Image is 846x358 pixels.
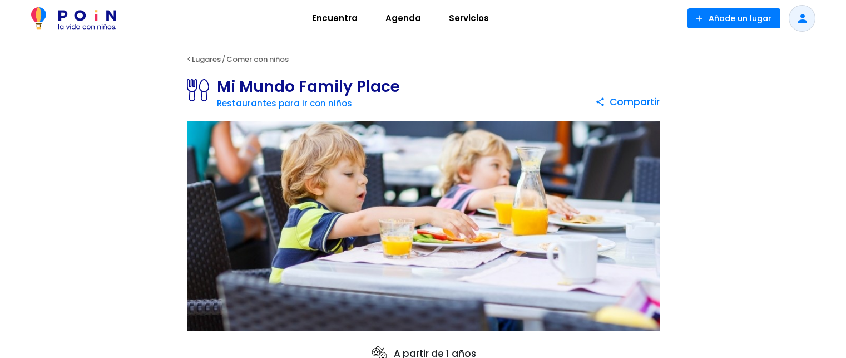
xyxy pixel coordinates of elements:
[444,9,494,27] span: Servicios
[187,79,217,101] img: Restaurantes para ir con niños
[687,8,780,28] button: Añade un lugar
[595,92,660,112] button: Compartir
[192,54,221,65] a: Lugares
[226,54,289,65] a: Comer con niños
[372,5,435,32] a: Agenda
[187,121,660,332] img: Mi Mundo Family Place
[217,97,352,109] a: Restaurantes para ir con niños
[173,51,674,68] div: < /
[217,79,400,95] h1: Mi Mundo Family Place
[307,9,363,27] span: Encuentra
[298,5,372,32] a: Encuentra
[31,7,116,30] img: POiN
[380,9,426,27] span: Agenda
[435,5,503,32] a: Servicios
